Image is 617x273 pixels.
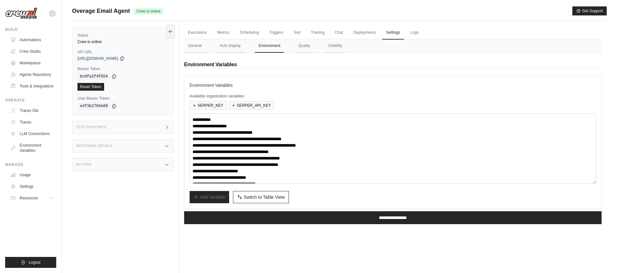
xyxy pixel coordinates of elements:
[244,194,285,200] span: Switch to Table View
[5,7,37,20] img: Logo
[8,69,56,80] a: Agents Repository
[77,66,168,71] label: Bearer Token
[77,39,168,44] div: Crew is online
[77,96,168,101] label: User Bearer Token
[190,82,596,88] h3: Environment Variables
[585,242,617,273] iframe: Chat Widget
[190,101,226,110] button: SERPER_KEY
[77,33,168,38] label: Status
[190,191,229,203] button: Add Variable
[72,6,130,15] span: Overage Email Agent
[20,196,38,201] span: Resources
[76,163,92,167] h3: Actions
[5,27,56,32] div: Build
[307,26,328,40] a: Training
[407,26,423,40] a: Logs
[572,6,607,15] button: Get Support
[8,129,56,139] a: LLM Connections
[8,58,56,68] a: Marketplace
[8,35,56,45] a: Automations
[265,26,287,40] a: Triggers
[5,257,56,268] button: Logout
[77,50,168,55] label: API URL
[229,101,274,110] button: SERPER_API_KEY
[184,39,206,53] button: General
[76,125,106,129] h3: Test Endpoints
[294,39,314,53] button: Quality
[77,83,104,91] a: Reset Token
[213,26,234,40] a: Metrics
[216,39,245,53] button: Auto Deploy
[331,26,347,40] a: Chat
[29,260,40,265] span: Logout
[349,26,380,40] a: Deployments
[233,191,289,203] button: Switch to Table View
[184,61,602,68] h2: Environment Variables
[5,98,56,103] div: Operate
[8,117,56,127] a: Traces
[8,46,56,57] a: Crew Studio
[8,181,56,192] a: Settings
[290,26,304,40] a: Test
[8,193,56,203] button: Resources
[184,39,602,53] nav: Tabs
[8,140,56,156] a: Environment Variables
[184,26,211,40] a: Executions
[77,73,110,80] code: bc0fa2f4f654
[8,170,56,180] a: Usage
[255,39,284,53] button: Environment
[190,94,596,99] p: Available organization variables:
[8,105,56,116] a: Traces Old
[134,8,163,15] span: Crew is online
[325,39,346,53] button: Visibility
[236,26,263,40] a: Scheduling
[77,56,118,61] span: [URL][DOMAIN_NAME]
[76,144,112,148] h3: Additional Details
[8,81,56,91] a: Tools & Integrations
[382,26,404,40] a: Settings
[5,162,56,167] div: Manage
[77,102,110,110] code: e4f3b2784e09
